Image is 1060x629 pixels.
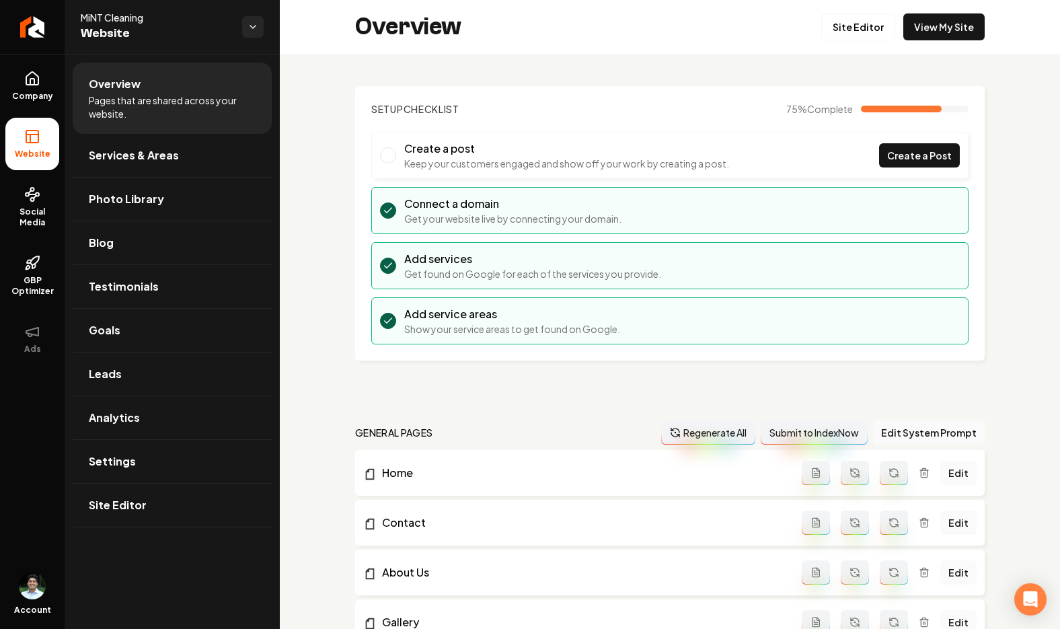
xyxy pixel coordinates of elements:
[89,322,120,338] span: Goals
[786,102,853,116] span: 75 %
[661,420,755,445] button: Regenerate All
[1014,583,1047,616] div: Open Intercom Messenger
[9,149,56,159] span: Website
[873,420,985,445] button: Edit System Prompt
[371,103,404,115] span: Setup
[73,440,272,483] a: Settings
[89,410,140,426] span: Analytics
[879,143,960,168] a: Create a Post
[363,465,802,481] a: Home
[761,420,868,445] button: Submit to IndexNow
[89,147,179,163] span: Services & Areas
[89,279,159,295] span: Testimonials
[404,251,661,267] h3: Add services
[19,344,46,355] span: Ads
[5,275,59,297] span: GBP Optimizer
[19,572,46,599] img: Arwin Rahmatpanah
[5,176,59,239] a: Social Media
[404,322,620,336] p: Show your service areas to get found on Google.
[802,560,830,585] button: Add admin page prompt
[355,426,433,439] h2: general pages
[89,191,164,207] span: Photo Library
[940,461,977,485] a: Edit
[73,353,272,396] a: Leads
[89,366,122,382] span: Leads
[404,196,621,212] h3: Connect a domain
[404,267,661,281] p: Get found on Google for each of the services you provide.
[802,511,830,535] button: Add admin page prompt
[371,102,459,116] h2: Checklist
[404,212,621,225] p: Get your website live by connecting your domain.
[73,265,272,308] a: Testimonials
[73,134,272,177] a: Services & Areas
[940,560,977,585] a: Edit
[81,11,231,24] span: MiNT Cleaning
[73,484,272,527] a: Site Editor
[89,94,256,120] span: Pages that are shared across your website.
[821,13,895,40] a: Site Editor
[940,511,977,535] a: Edit
[363,564,802,581] a: About Us
[404,141,729,157] h3: Create a post
[73,309,272,352] a: Goals
[89,235,114,251] span: Blog
[903,13,985,40] a: View My Site
[887,149,952,163] span: Create a Post
[802,461,830,485] button: Add admin page prompt
[404,306,620,322] h3: Add service areas
[404,157,729,170] p: Keep your customers engaged and show off your work by creating a post.
[5,244,59,307] a: GBP Optimizer
[5,60,59,112] a: Company
[73,396,272,439] a: Analytics
[89,497,147,513] span: Site Editor
[355,13,461,40] h2: Overview
[807,103,853,115] span: Complete
[73,221,272,264] a: Blog
[5,207,59,228] span: Social Media
[89,453,136,470] span: Settings
[363,515,802,531] a: Contact
[73,178,272,221] a: Photo Library
[19,572,46,599] button: Open user button
[5,313,59,365] button: Ads
[7,91,59,102] span: Company
[81,24,231,43] span: Website
[89,76,141,92] span: Overview
[14,605,51,616] span: Account
[20,16,45,38] img: Rebolt Logo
